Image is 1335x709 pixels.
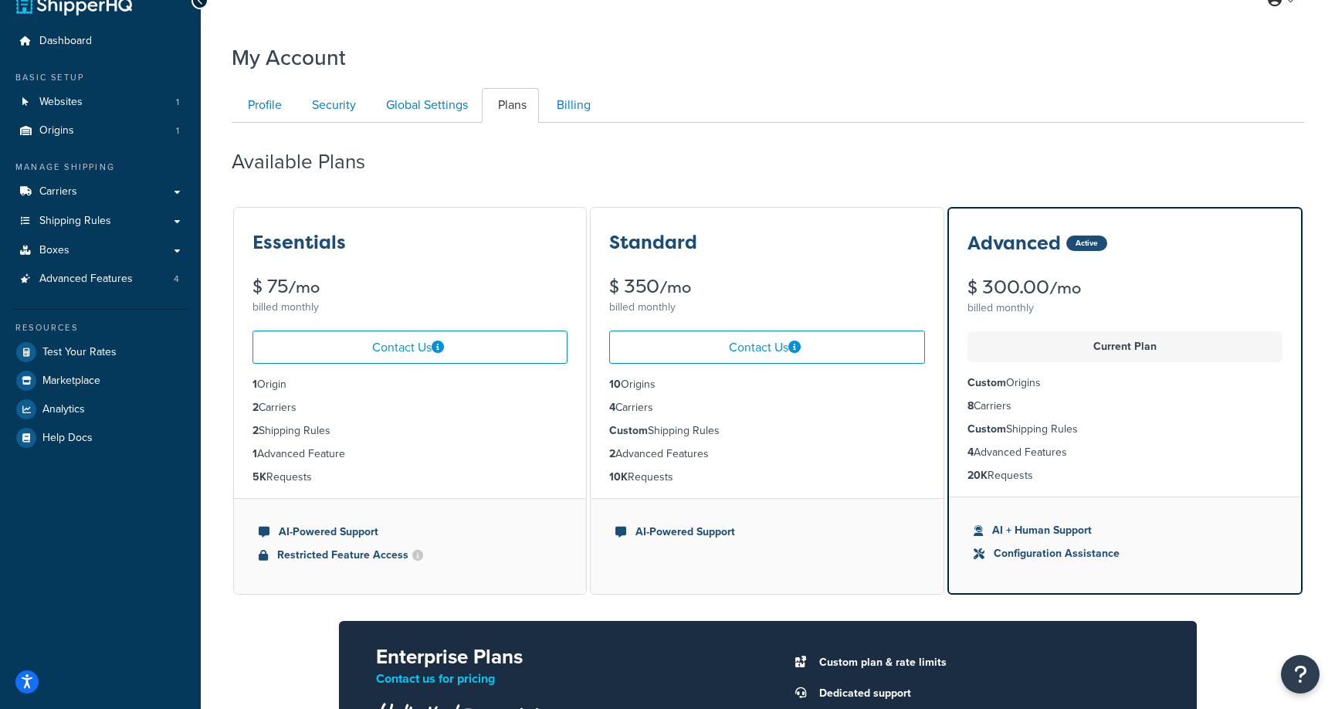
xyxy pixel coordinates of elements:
li: AI-Powered Support [615,524,918,541]
a: Help Docs [12,424,189,452]
button: Open Resource Center [1281,655,1320,694]
li: Carriers [609,399,924,416]
a: Origins 1 [12,117,189,145]
li: Origins [967,375,1282,392]
li: Advanced Feature [252,446,568,463]
a: Profile [232,88,294,123]
small: /mo [288,276,320,298]
strong: 4 [967,444,974,460]
span: Test Your Rates [42,346,117,359]
div: billed monthly [252,297,568,318]
li: Origins [12,117,189,145]
span: Analytics [42,403,85,416]
strong: 20K [967,467,988,483]
li: Configuration Assistance [974,545,1276,562]
strong: Custom [967,375,1006,391]
a: Plans [482,88,539,123]
a: Dashboard [12,27,189,56]
span: Marketplace [42,375,100,388]
span: Origins [39,124,74,137]
a: Shipping Rules [12,207,189,236]
h3: Essentials [252,232,346,253]
strong: Custom [609,422,648,439]
li: Dedicated support [812,683,1161,704]
h3: Advanced [967,233,1061,253]
p: Contact us for pricing [376,668,744,690]
li: Carriers [967,398,1282,415]
div: $ 75 [252,277,568,297]
li: Shipping Rules [252,422,568,439]
strong: 8 [967,398,974,414]
strong: 10K [609,469,628,485]
span: Websites [39,96,83,109]
span: Advanced Features [39,273,133,286]
span: Dashboard [39,35,92,48]
li: AI + Human Support [974,522,1276,539]
li: Shipping Rules [609,422,924,439]
strong: Custom [967,421,1006,437]
div: Resources [12,321,189,334]
div: $ 350 [609,277,924,297]
h2: Enterprise Plans [376,646,744,668]
strong: 5K [252,469,266,485]
strong: 1 [252,376,257,392]
small: /mo [1049,277,1081,299]
strong: 2 [252,422,259,439]
li: Shipping Rules [967,421,1282,438]
div: Basic Setup [12,71,189,84]
div: $ 300.00 [967,278,1282,297]
a: Analytics [12,395,189,423]
a: Advanced Features 4 [12,265,189,293]
li: Requests [252,469,568,486]
li: Advanced Features [609,446,924,463]
strong: 10 [609,376,621,392]
span: 1 [176,124,179,137]
span: Carriers [39,185,77,198]
span: 1 [176,96,179,109]
a: Boxes [12,236,189,265]
li: Restricted Feature Access [259,547,561,564]
div: Manage Shipping [12,161,189,174]
span: 4 [174,273,179,286]
a: Test Your Rates [12,338,189,366]
a: Billing [540,88,603,123]
a: Carriers [12,178,189,206]
span: Boxes [39,244,69,257]
span: Help Docs [42,432,93,445]
li: Advanced Features [12,265,189,293]
h1: My Account [232,42,346,73]
a: Contact Us [609,331,924,364]
h3: Standard [609,232,697,253]
strong: 1 [252,446,257,462]
a: Global Settings [370,88,480,123]
li: Origin [252,376,568,393]
a: Marketplace [12,367,189,395]
strong: 4 [609,399,615,416]
small: /mo [659,276,691,298]
div: billed monthly [609,297,924,318]
a: Websites 1 [12,88,189,117]
li: Origins [609,376,924,393]
p: Current Plan [977,336,1273,358]
strong: 2 [609,446,615,462]
li: Carriers [252,399,568,416]
li: AI-Powered Support [259,524,561,541]
li: Advanced Features [967,444,1282,461]
strong: 2 [252,399,259,416]
a: Security [296,88,368,123]
li: Custom plan & rate limits [812,652,1161,673]
a: Contact Us [252,331,568,364]
span: Shipping Rules [39,215,111,228]
h2: Available Plans [232,151,388,173]
div: billed monthly [967,297,1282,319]
li: Websites [12,88,189,117]
li: Requests [609,469,924,486]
